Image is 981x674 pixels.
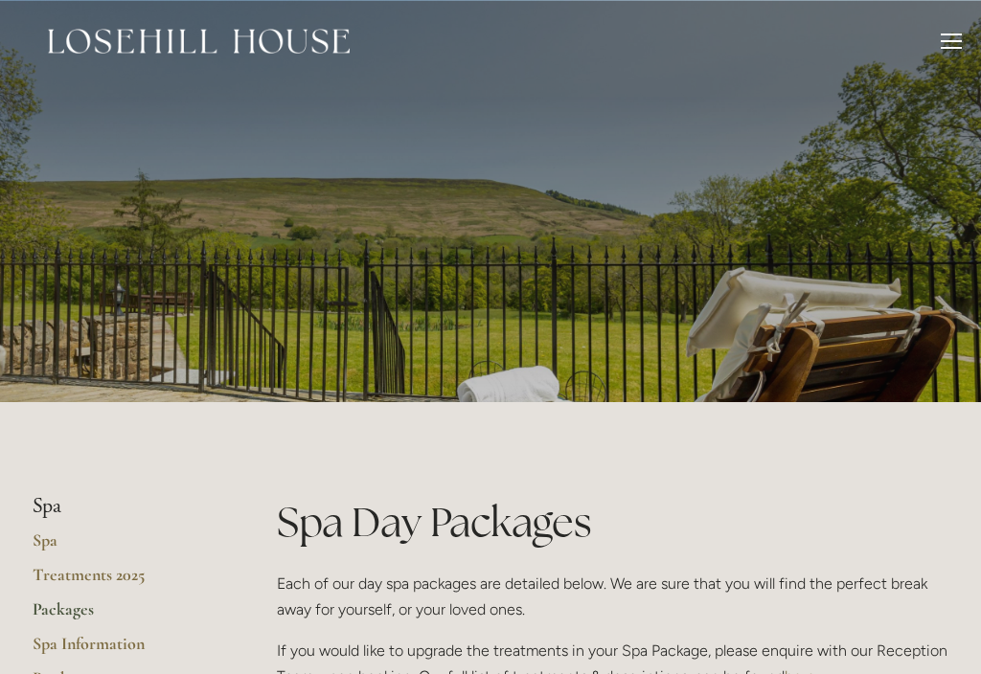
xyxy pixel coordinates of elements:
a: Spa [33,529,216,564]
a: Treatments 2025 [33,564,216,598]
p: Each of our day spa packages are detailed below. We are sure that you will find the perfect break... [277,571,948,622]
a: Packages [33,598,216,633]
img: Losehill House [48,29,350,54]
li: Spa [33,494,216,519]
a: Spa Information [33,633,216,667]
h1: Spa Day Packages [277,494,948,550]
